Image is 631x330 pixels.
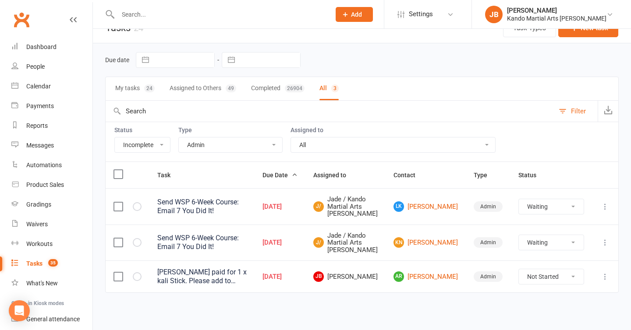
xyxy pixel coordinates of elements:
div: Gradings [26,201,51,208]
button: My tasks24 [115,77,155,100]
div: [DATE] [262,239,298,246]
button: Status [518,170,546,180]
div: General attendance [26,316,80,323]
div: What's New [26,280,58,287]
label: Assigned to [291,126,496,133]
button: Contact [393,170,425,180]
span: Contact [393,172,425,179]
a: Calendar [11,77,92,96]
div: Automations [26,161,62,169]
div: 3 [331,84,339,92]
span: J/ [313,201,324,212]
span: JB [313,271,324,282]
a: KN[PERSON_NAME] [393,237,458,248]
a: Tasks 35 [11,254,92,274]
div: People [26,63,45,70]
button: Add [336,7,373,22]
span: Status [518,172,546,179]
span: 35 [48,259,58,267]
span: LK [393,201,404,212]
div: Messages [26,142,54,149]
div: 49 [226,84,236,92]
div: Product Sales [26,181,64,188]
div: Admin [474,237,503,248]
button: Due Date [262,170,298,180]
a: Workouts [11,234,92,254]
a: Payments [11,96,92,116]
span: Type [474,172,497,179]
div: Admin [474,201,503,212]
div: Reports [26,122,48,129]
span: J/ [313,237,324,248]
button: Assigned to [313,170,356,180]
div: Payments [26,102,54,109]
a: People [11,57,92,77]
button: Completed26904 [251,77,305,100]
a: Product Sales [11,175,92,195]
label: Type [178,126,283,133]
a: Clubworx [11,9,32,31]
div: [PERSON_NAME] [507,7,606,14]
a: Messages [11,136,92,155]
div: Tasks [26,260,43,267]
a: Automations [11,155,92,175]
div: 26904 [285,84,305,92]
label: Status [114,126,170,133]
div: [DATE] [262,203,298,211]
div: Waivers [26,221,48,228]
span: [PERSON_NAME] [313,271,378,282]
span: Assigned to [313,172,356,179]
button: Filter [554,101,598,122]
a: General attendance kiosk mode [11,309,92,329]
span: Due Date [262,172,298,179]
div: Filter [571,106,586,116]
div: [DATE] [262,273,298,281]
button: All3 [319,77,339,100]
span: AR [393,271,404,282]
div: Workouts [26,240,53,247]
span: Task [157,172,180,179]
div: Send WSP 6-Week Course: Email 7 You Did It! [157,234,247,251]
div: JB [485,6,503,23]
label: Due date [105,56,129,63]
div: Open Intercom Messenger [9,300,30,321]
button: Type [474,170,497,180]
input: Search... [115,8,324,21]
span: Settings [409,4,433,24]
div: Dashboard [26,43,57,50]
input: Search [106,101,554,122]
div: [PERSON_NAME] paid for 1 x kali Stick. Please add to grading list. Give on the day. [157,268,247,285]
div: 24 [144,84,155,92]
a: Gradings [11,195,92,214]
button: Task [157,170,180,180]
div: Calendar [26,83,51,90]
span: KN [393,237,404,248]
span: Add [351,11,362,18]
a: What's New [11,274,92,293]
div: Send WSP 6-Week Course: Email 7 You Did It! [157,198,247,215]
a: Dashboard [11,37,92,57]
a: AR[PERSON_NAME] [393,271,458,282]
span: Jade / Kando Martial Arts [PERSON_NAME] [313,196,378,218]
a: Reports [11,116,92,136]
a: LK[PERSON_NAME] [393,201,458,212]
button: Assigned to Others49 [170,77,236,100]
span: Jade / Kando Martial Arts [PERSON_NAME] [313,232,378,254]
a: Waivers [11,214,92,234]
div: Kando Martial Arts [PERSON_NAME] [507,14,606,22]
div: Admin [474,271,503,282]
